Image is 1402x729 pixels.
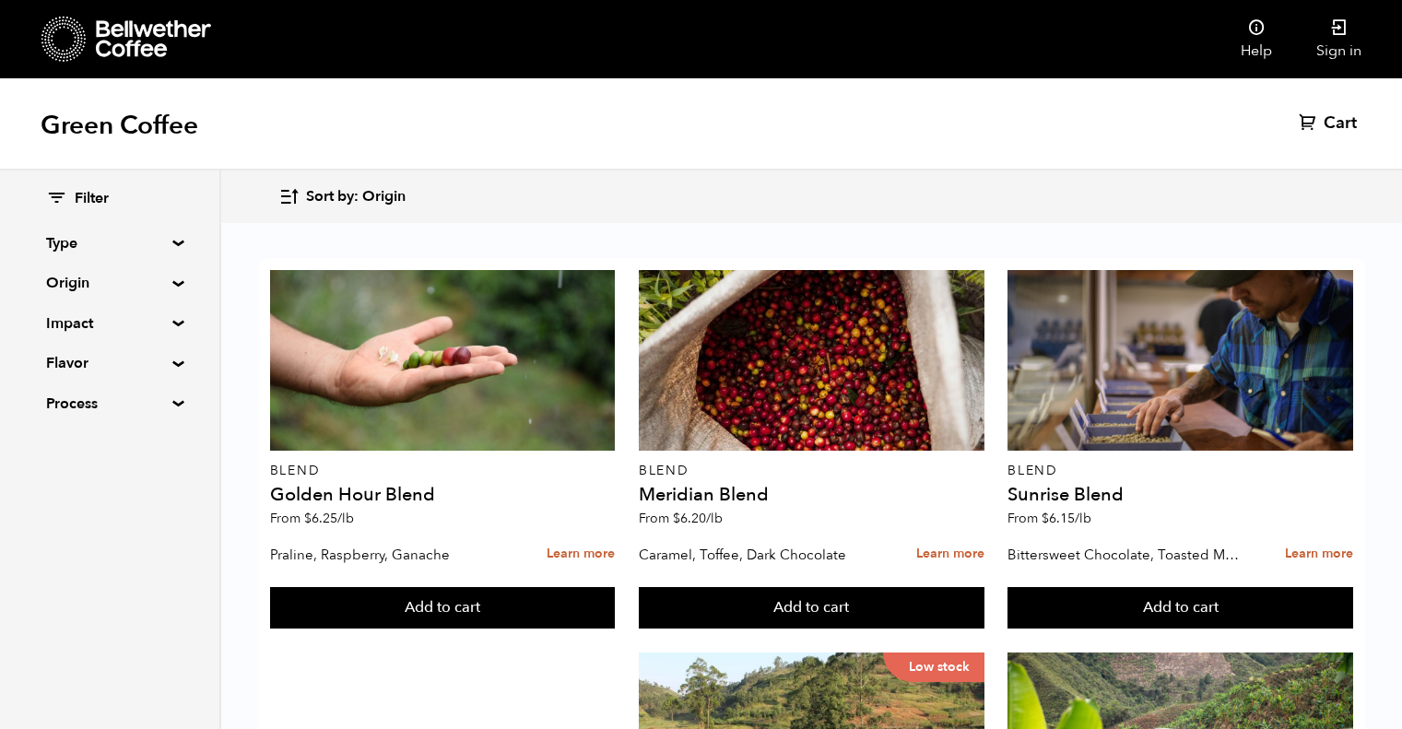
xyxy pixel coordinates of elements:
[1324,112,1357,135] span: Cart
[304,510,354,527] bdi: 6.25
[1075,510,1091,527] span: /lb
[270,510,354,527] span: From
[639,486,984,504] h4: Meridian Blend
[304,510,312,527] span: $
[306,187,406,207] span: Sort by: Origin
[916,535,984,574] a: Learn more
[639,464,984,477] p: Blend
[1042,510,1049,527] span: $
[639,510,723,527] span: From
[41,109,198,142] h1: Green Coffee
[706,510,723,527] span: /lb
[75,189,109,209] span: Filter
[673,510,680,527] span: $
[270,587,616,629] button: Add to cart
[1007,587,1353,629] button: Add to cart
[46,352,173,374] summary: Flavor
[46,393,173,415] summary: Process
[1007,510,1091,527] span: From
[46,312,173,335] summary: Impact
[337,510,354,527] span: /lb
[270,464,616,477] p: Blend
[547,535,615,574] a: Learn more
[639,541,874,569] p: Caramel, Toffee, Dark Chocolate
[639,587,984,629] button: Add to cart
[1285,535,1353,574] a: Learn more
[673,510,723,527] bdi: 6.20
[1042,510,1091,527] bdi: 6.15
[278,175,406,218] button: Sort by: Origin
[1299,112,1361,135] a: Cart
[883,653,984,682] p: Low stock
[1007,541,1243,569] p: Bittersweet Chocolate, Toasted Marshmallow, Candied Orange, Praline
[1007,486,1353,504] h4: Sunrise Blend
[46,272,173,294] summary: Origin
[270,541,505,569] p: Praline, Raspberry, Ganache
[46,232,173,254] summary: Type
[270,486,616,504] h4: Golden Hour Blend
[1007,464,1353,477] p: Blend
